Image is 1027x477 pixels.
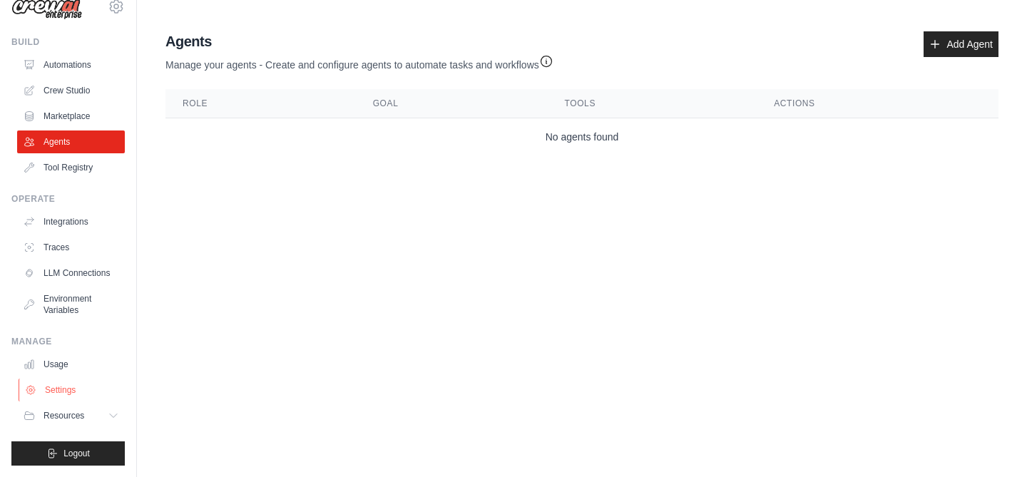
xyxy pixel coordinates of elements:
a: LLM Connections [17,262,125,284]
iframe: Chat Widget [956,409,1027,477]
a: Settings [19,379,126,401]
th: Tools [548,89,757,118]
div: Operate [11,193,125,205]
button: Resources [17,404,125,427]
a: Traces [17,236,125,259]
a: Environment Variables [17,287,125,322]
th: Goal [356,89,548,118]
a: Automations [17,53,125,76]
td: No agents found [165,118,998,156]
div: Build [11,36,125,48]
h2: Agents [165,31,553,51]
a: Tool Registry [17,156,125,179]
button: Logout [11,441,125,466]
a: Crew Studio [17,79,125,102]
div: Widget de chat [956,409,1027,477]
a: Usage [17,353,125,376]
p: Manage your agents - Create and configure agents to automate tasks and workflows [165,51,553,72]
a: Integrations [17,210,125,233]
span: Resources [44,410,84,421]
th: Role [165,89,356,118]
th: Actions [757,89,998,118]
div: Manage [11,336,125,347]
a: Agents [17,130,125,153]
span: Logout [63,448,90,459]
a: Add Agent [924,31,998,57]
a: Marketplace [17,105,125,128]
